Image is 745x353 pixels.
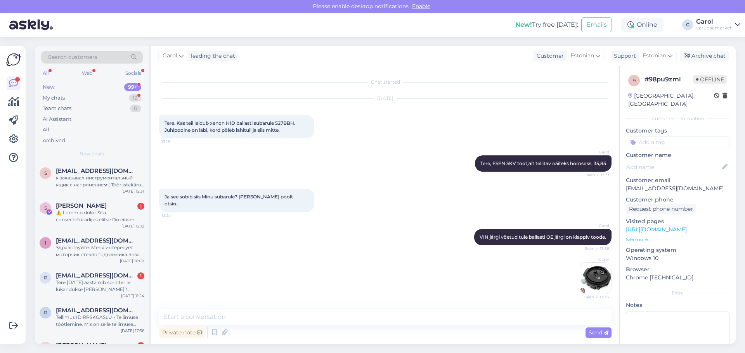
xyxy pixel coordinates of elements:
div: All [41,68,50,78]
div: New [43,83,55,91]
span: Send [589,329,608,336]
div: [DATE] [159,95,612,102]
span: Garol [580,223,609,229]
div: AI Assistant [43,115,71,123]
input: Add name [626,163,721,171]
span: Tere, ESEN SKV tootjalt tellitav näiteks homseks. 35,85 [480,160,606,166]
p: Customer email [626,176,729,184]
div: я заказывал инструментальный ящик с напрлнением ( Tööriistakäru 252-osa Högert technik) а получил... [56,174,144,188]
button: Emails [581,17,612,32]
input: Add a tag [626,136,729,148]
div: Garol [696,19,732,25]
p: Browser [626,265,729,274]
span: 13:18 [161,139,191,145]
span: stsepkin2004@bk.ru [56,167,137,174]
img: Askly Logo [6,52,21,67]
div: Support [611,52,636,60]
span: ralftammist@gmail.com [56,272,137,279]
p: Notes [626,301,729,309]
div: G [682,19,693,30]
span: Garol [163,52,177,60]
span: 9 [633,77,636,83]
span: Seen ✓ 13:36 [580,246,609,251]
span: Seen ✓ 13:31 [580,172,609,178]
p: Visited pages [626,217,729,226]
span: 13:35 [161,212,191,218]
span: Sandra Bruno [56,202,107,209]
div: [GEOGRAPHIC_DATA], [GEOGRAPHIC_DATA] [628,92,714,108]
div: 1 [137,272,144,279]
span: Ja see sobib siis Minu subarule? [PERSON_NAME] poolt otsin... [165,194,294,207]
b: New! [515,21,532,28]
span: 1 [45,240,46,246]
a: Garolvaruosamarket [696,19,740,31]
p: Customer phone [626,196,729,204]
div: Request phone number [626,204,696,214]
div: All [43,126,49,134]
div: Online [621,18,664,32]
div: [DATE] 17:56 [121,328,144,334]
div: [DATE] 12:12 [121,223,144,229]
span: Search customers [48,53,97,61]
div: Archived [43,137,65,145]
div: Customer information [626,115,729,122]
div: Socials [124,68,143,78]
span: Garol [580,149,609,155]
span: VIN järgi võetud tule ballasti OE järgi on klappiv toode. [480,234,606,240]
div: 1 [137,342,144,349]
div: leading the chat [188,52,235,60]
span: Estonian [643,52,666,60]
a: [URL][DOMAIN_NAME] [626,226,687,233]
p: Windows 10 [626,254,729,262]
span: Estonian [570,52,594,60]
span: 1984andrei.v@gmail.com [56,237,137,244]
div: ⚠️ Loremip dolor Sita consecteturadipis elitse Do eiusm Temp incididuntut laboreet. Dolorem aliqu... [56,209,144,223]
div: Chat started [159,79,612,86]
span: r [44,275,47,281]
div: Customer [534,52,564,60]
p: See more ... [626,236,729,243]
div: Extra [626,289,729,296]
div: 1 [137,203,144,210]
div: [DATE] 11:24 [121,293,144,299]
span: raulvolt@gmail.com [56,307,137,314]
div: Tellimus ID RPSKGASLU - Tellimuse töötlemine. Mis on selle tellimuse eeldatav tarne, pidi olema 1... [56,314,144,328]
img: Attachment [580,263,611,294]
span: s [44,170,47,176]
div: Try free [DATE]: [515,20,578,29]
div: 99+ [124,83,141,91]
p: Operating system [626,246,729,254]
span: r [44,310,47,315]
span: Seen ✓ 13:36 [580,294,609,300]
div: # 98pu9zml [645,75,693,84]
div: [DATE] 12:31 [121,188,144,194]
div: Archive chat [680,51,729,61]
span: Tere. Kas teil leidub xenon HID ballasti subarule 527BBH. Juhipoolne on läbi, kord põleb lähituli... [165,120,296,133]
div: Web [80,68,94,78]
div: Team chats [43,105,71,112]
div: Tere.[DATE] aasta mb sprinterile lükandukse [PERSON_NAME]?parempoolset [56,279,144,293]
span: Enable [410,3,433,10]
span: Garol [580,257,609,262]
div: My chats [43,94,65,102]
div: Здравствуйте. Меня интересует моторчик стеклоподъемника левая сторона. Машина ford transit custom... [56,244,144,258]
span: Offline [693,75,727,84]
span: Bakary Koné [56,342,107,349]
p: Chrome [TECHNICAL_ID] [626,274,729,282]
span: S [44,205,47,211]
span: New chats [80,150,104,157]
p: [EMAIL_ADDRESS][DOMAIN_NAME] [626,184,729,193]
div: Private note [159,327,205,338]
div: [DATE] 16:00 [120,258,144,264]
p: Customer tags [626,127,729,135]
div: 0 [130,105,141,112]
p: Customer name [626,151,729,159]
div: 12 [129,94,141,102]
div: varuosamarket [696,25,732,31]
